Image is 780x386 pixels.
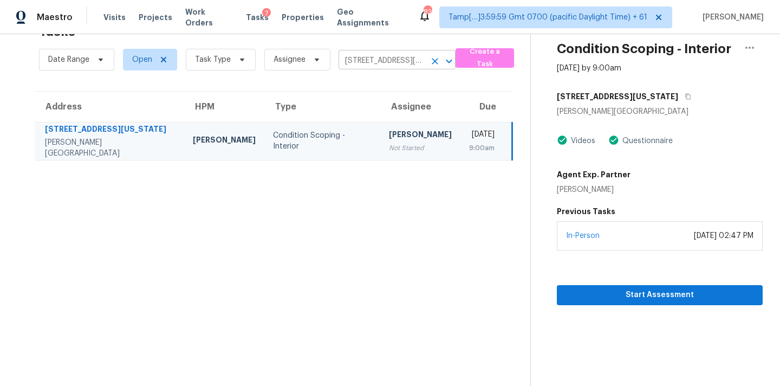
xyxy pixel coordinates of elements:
button: Open [441,54,457,69]
th: Due [460,92,512,122]
button: Start Assessment [557,285,763,305]
h5: [STREET_ADDRESS][US_STATE] [557,91,678,102]
span: Assignee [274,54,305,65]
span: Start Assessment [565,288,754,302]
button: Copy Address [678,87,693,106]
button: Create a Task [456,48,514,68]
span: Date Range [48,54,89,65]
a: In-Person [566,232,600,240]
span: Tasks [246,14,269,21]
h5: Agent Exp. Partner [557,169,630,180]
div: Questionnaire [619,136,673,146]
div: [DATE] [469,129,495,143]
span: Tamp[…]3:59:59 Gmt 0700 (pacific Daylight Time) + 61 [448,12,647,23]
span: Geo Assignments [337,7,405,28]
div: 7 [262,8,271,19]
button: Clear [427,54,443,69]
span: Work Orders [185,7,233,28]
span: Visits [103,12,126,23]
div: [PERSON_NAME] [193,134,256,148]
th: Address [35,92,184,122]
span: Projects [139,12,172,23]
span: Properties [282,12,324,23]
div: [PERSON_NAME][GEOGRAPHIC_DATA] [557,106,763,117]
span: Open [132,54,152,65]
div: Videos [568,136,595,146]
div: [STREET_ADDRESS][US_STATE] [45,124,175,137]
img: Artifact Present Icon [557,134,568,146]
div: [DATE] 02:47 PM [694,230,753,241]
div: 9:00am [469,143,495,153]
img: Artifact Present Icon [608,134,619,146]
div: Condition Scoping - Interior [273,130,372,152]
h2: Tasks [39,26,75,37]
div: Not Started [389,143,452,153]
th: HPM [184,92,264,122]
th: Type [264,92,380,122]
span: Create a Task [461,46,509,70]
div: 821 [424,7,431,17]
span: Task Type [195,54,231,65]
input: Search by address [339,53,425,69]
span: Maestro [37,12,73,23]
span: [PERSON_NAME] [698,12,764,23]
th: Assignee [380,92,460,122]
h2: Condition Scoping - Interior [557,43,731,54]
div: [PERSON_NAME] [389,129,452,143]
div: [DATE] by 9:00am [557,63,621,74]
div: [PERSON_NAME] [557,184,630,195]
h5: Previous Tasks [557,206,763,217]
div: [PERSON_NAME][GEOGRAPHIC_DATA] [45,137,175,159]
